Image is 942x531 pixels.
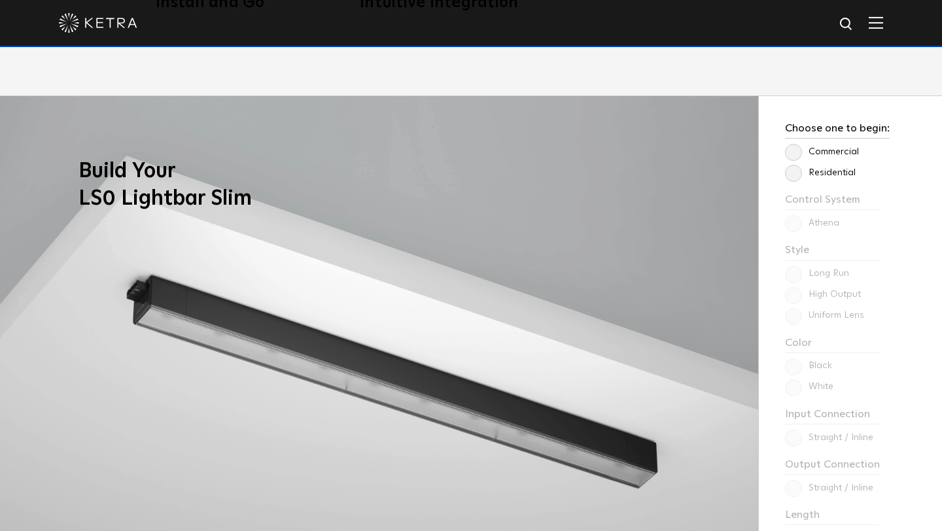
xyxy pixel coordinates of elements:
img: ketra-logo-2019-white [59,13,137,33]
img: Hamburger%20Nav.svg [869,16,883,29]
label: Commercial [785,146,859,158]
h3: Choose one to begin: [785,122,890,139]
label: Residential [785,167,856,179]
img: search icon [839,16,855,33]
